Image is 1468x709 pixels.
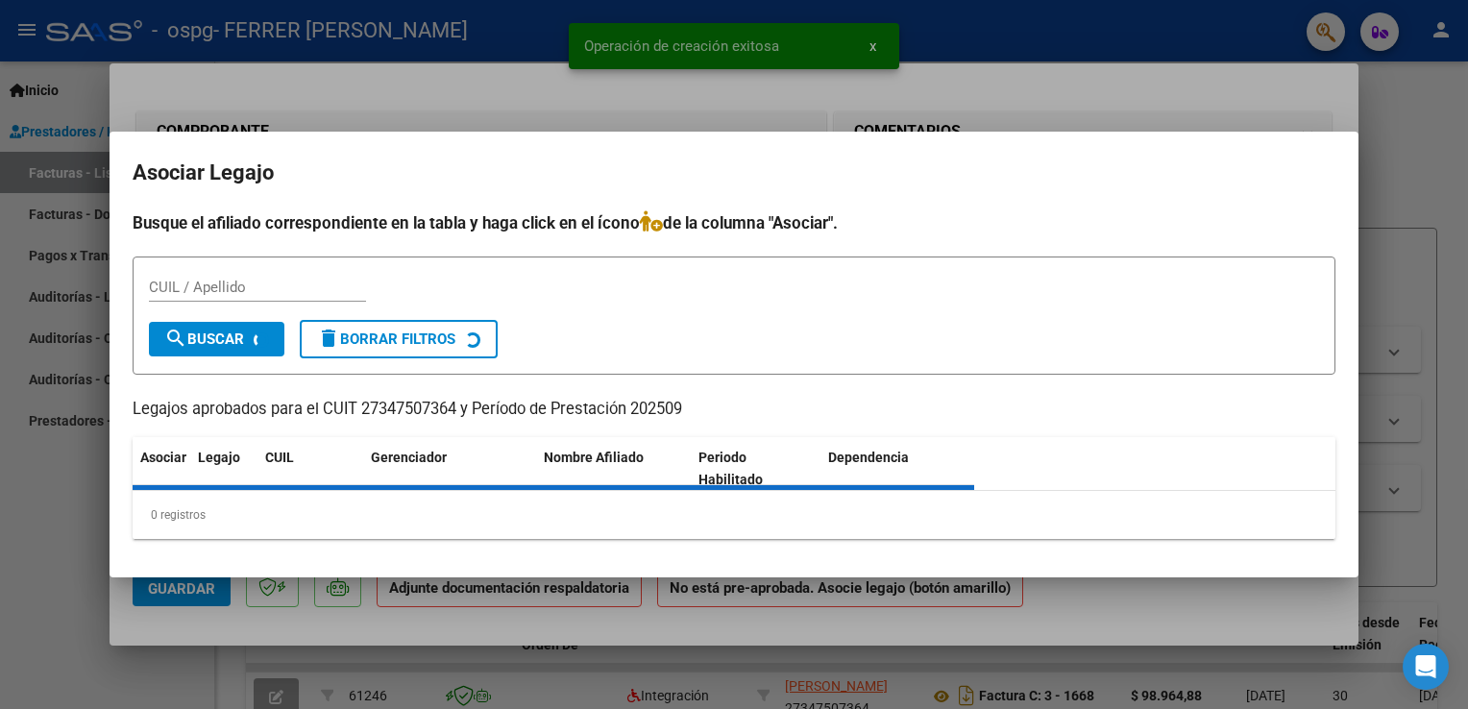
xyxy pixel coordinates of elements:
[140,450,186,465] span: Asociar
[133,437,190,501] datatable-header-cell: Asociar
[363,437,536,501] datatable-header-cell: Gerenciador
[300,320,498,358] button: Borrar Filtros
[544,450,644,465] span: Nombre Afiliado
[317,327,340,350] mat-icon: delete
[190,437,257,501] datatable-header-cell: Legajo
[133,491,1335,539] div: 0 registros
[133,155,1335,191] h2: Asociar Legajo
[691,437,820,501] datatable-header-cell: Periodo Habilitado
[698,450,763,487] span: Periodo Habilitado
[149,322,284,356] button: Buscar
[164,327,187,350] mat-icon: search
[257,437,363,501] datatable-header-cell: CUIL
[164,330,244,348] span: Buscar
[317,330,455,348] span: Borrar Filtros
[371,450,447,465] span: Gerenciador
[1403,644,1449,690] div: Open Intercom Messenger
[820,437,975,501] datatable-header-cell: Dependencia
[133,210,1335,235] h4: Busque el afiliado correspondiente en la tabla y haga click en el ícono de la columna "Asociar".
[828,450,909,465] span: Dependencia
[265,450,294,465] span: CUIL
[536,437,691,501] datatable-header-cell: Nombre Afiliado
[198,450,240,465] span: Legajo
[133,398,1335,422] p: Legajos aprobados para el CUIT 27347507364 y Período de Prestación 202509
